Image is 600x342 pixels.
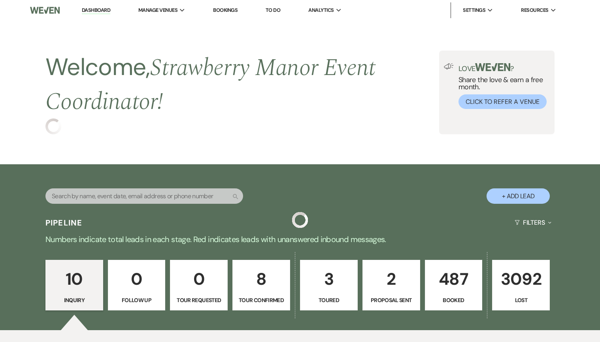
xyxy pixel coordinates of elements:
span: Manage Venues [138,6,177,14]
button: + Add Lead [487,188,550,204]
img: Weven Logo [30,2,60,19]
p: Tour Requested [175,296,223,304]
p: 487 [430,266,477,292]
img: loading spinner [292,212,308,228]
p: Tour Confirmed [238,296,285,304]
p: 10 [51,266,98,292]
img: weven-logo-green.svg [475,63,510,71]
p: Inquiry [51,296,98,304]
p: 3 [305,266,353,292]
a: 8Tour Confirmed [232,260,290,310]
span: Analytics [308,6,334,14]
p: Follow Up [113,296,160,304]
p: Lost [497,296,545,304]
span: Resources [521,6,548,14]
p: Numbers indicate total leads in each stage. Red indicates leads with unanswered inbound messages. [15,233,585,246]
p: 0 [113,266,160,292]
a: 3Toured [300,260,358,310]
p: Booked [430,296,477,304]
a: 0Follow Up [108,260,166,310]
a: Bookings [213,7,238,13]
img: loud-speaker-illustration.svg [444,63,454,70]
p: 3092 [497,266,545,292]
p: Toured [305,296,353,304]
a: 10Inquiry [45,260,103,310]
p: Proposal Sent [368,296,415,304]
a: To Do [266,7,280,13]
a: 0Tour Requested [170,260,228,310]
div: Share the love & earn a free month. [454,63,550,109]
a: 3092Lost [492,260,550,310]
a: Dashboard [82,7,110,14]
input: Search by name, event date, email address or phone number [45,188,243,204]
h3: Pipeline [45,217,83,228]
p: 2 [368,266,415,292]
button: Click to Refer a Venue [458,94,547,109]
button: Filters [511,212,555,233]
p: 0 [175,266,223,292]
img: loading spinner [45,118,61,134]
span: Strawberry Manor Event Coordinator ! [45,50,375,120]
p: Love ? [458,63,550,72]
a: 487Booked [425,260,483,310]
span: Settings [463,6,485,14]
h2: Welcome, [45,51,439,118]
p: 8 [238,266,285,292]
a: 2Proposal Sent [362,260,420,310]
